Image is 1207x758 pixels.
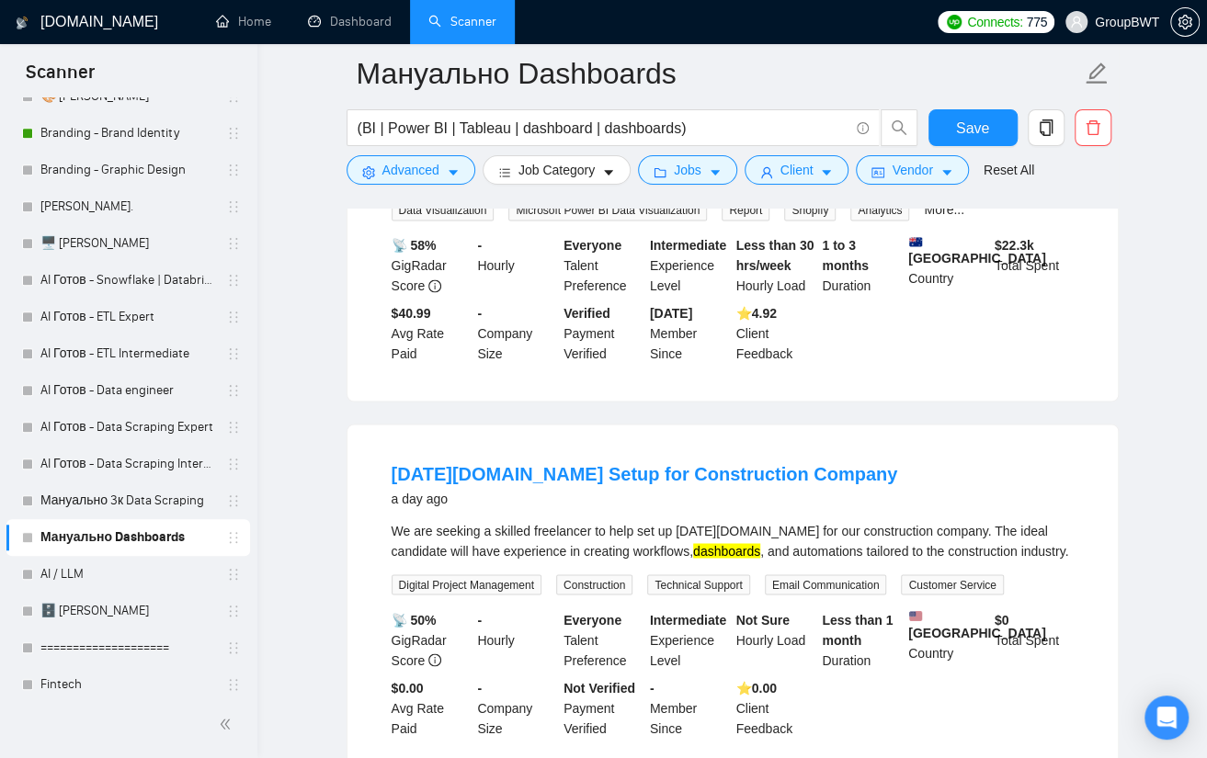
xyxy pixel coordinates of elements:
b: [DATE] [650,306,692,321]
span: double-left [219,715,237,733]
span: Vendor [892,160,932,180]
b: [GEOGRAPHIC_DATA] [908,609,1046,639]
span: Technical Support [647,574,749,594]
span: Data Visualization [392,200,495,221]
div: Avg Rate Paid [388,677,474,738]
div: Client Feedback [733,677,819,738]
span: Customer Service [901,574,1003,594]
span: holder [226,383,241,398]
b: - [477,612,482,627]
div: Hourly [473,235,560,296]
div: Avg Rate Paid [388,303,474,364]
b: - [650,680,655,695]
span: bars [498,165,511,179]
span: copy [1029,119,1064,136]
b: Verified [564,306,610,321]
span: Client [780,160,814,180]
div: Open Intercom Messenger [1144,696,1189,740]
b: $ 22.3k [995,238,1034,253]
div: Payment Verified [560,677,646,738]
a: searchScanner [428,14,496,29]
div: Company Size [473,677,560,738]
div: Experience Level [646,609,733,670]
a: dashboardDashboard [308,14,392,29]
span: Job Category [518,160,595,180]
span: caret-down [447,165,460,179]
b: ⭐️ 4.92 [736,306,777,321]
div: Member Since [646,677,733,738]
span: holder [226,567,241,582]
span: Shopify [784,200,836,221]
span: Scanner [11,59,109,97]
span: holder [226,310,241,324]
span: Advanced [382,160,439,180]
span: Construction [556,574,632,594]
span: Analytics [850,200,909,221]
input: Scanner name... [357,51,1081,96]
b: - [477,306,482,321]
button: barsJob Categorycaret-down [483,155,631,185]
a: 🗄️ [PERSON_NAME] [40,593,215,629]
a: Branding - Brand Identity [40,115,215,152]
a: Reset All [984,160,1034,180]
b: [GEOGRAPHIC_DATA] [908,235,1046,266]
b: Not Verified [564,680,635,695]
div: Talent Preference [560,235,646,296]
div: Country [905,609,991,670]
b: - [477,680,482,695]
button: userClientcaret-down [745,155,849,185]
a: 🖥️ [PERSON_NAME] [40,225,215,262]
input: Search Freelance Jobs... [358,117,848,140]
b: Less than 1 month [822,612,893,647]
div: Payment Verified [560,303,646,364]
div: Hourly [473,609,560,670]
span: idcard [871,165,884,179]
a: AI / LLM [40,556,215,593]
b: 📡 58% [392,238,437,253]
span: 775 [1027,12,1047,32]
div: Total Spent [991,235,1077,296]
button: Save [928,109,1018,146]
div: Hourly Load [733,235,819,296]
div: Total Spent [991,609,1077,670]
a: [PERSON_NAME]. [40,188,215,225]
div: Member Since [646,303,733,364]
span: Connects: [967,12,1022,32]
div: Duration [818,235,905,296]
a: Fintech [40,666,215,703]
span: Email Communication [765,574,887,594]
span: delete [1076,119,1110,136]
span: Digital Project Management [392,574,541,594]
span: folder [654,165,666,179]
b: - [477,238,482,253]
span: holder [226,346,241,361]
span: caret-down [602,165,615,179]
a: AI Готов - Data Scraping Intermediate [40,446,215,482]
button: search [881,109,917,146]
span: edit [1085,62,1109,85]
div: a day ago [392,487,898,509]
span: holder [226,236,241,251]
span: holder [226,604,241,618]
b: Intermediate [650,238,726,253]
a: homeHome [216,14,271,29]
div: Client Feedback [733,303,819,364]
b: Not Sure [736,612,790,627]
span: Microsoft Power BI Data Visualization [508,200,707,221]
button: delete [1075,109,1111,146]
b: $40.99 [392,306,431,321]
span: info-circle [428,653,441,666]
span: caret-down [709,165,722,179]
b: Intermediate [650,612,726,627]
img: upwork-logo.png [947,15,962,29]
div: Experience Level [646,235,733,296]
span: holder [226,163,241,177]
span: holder [226,457,241,471]
a: AI Готов - Data Scraping Expert [40,409,215,446]
span: info-circle [428,279,441,292]
span: holder [226,126,241,141]
mark: dashboards [693,543,760,558]
div: GigRadar Score [388,235,474,296]
div: Company Size [473,303,560,364]
b: ⭐️ 0.00 [736,680,777,695]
